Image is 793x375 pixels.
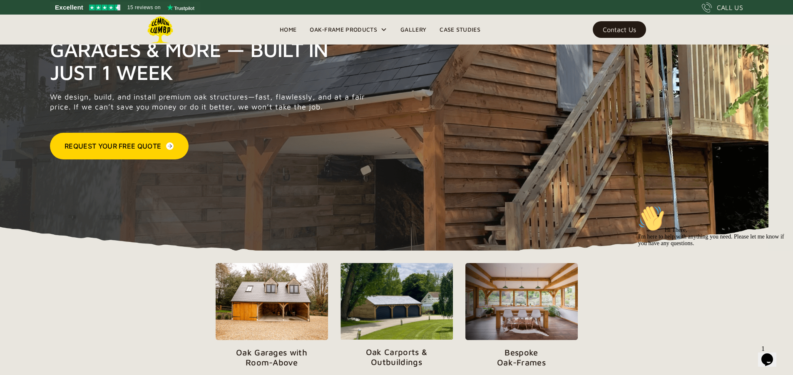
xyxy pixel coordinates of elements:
div: CALL US [717,2,743,12]
a: Contact Us [593,21,646,38]
a: Home [273,23,303,36]
img: Trustpilot logo [167,4,194,11]
div: Request Your Free Quote [65,141,161,151]
a: CALL US [702,2,743,12]
img: Trustpilot 4.5 stars [89,5,120,10]
h1: Premium Oak Carports, Garages & More — Built in Just 1 Week [50,15,370,84]
div: Oak-Frame Products [303,15,394,45]
span: Excellent [55,2,83,12]
a: Oak Carports &Outbuildings [341,263,453,367]
iframe: chat widget [635,202,785,338]
span: 15 reviews on [127,2,161,12]
a: See Lemon Lumba reviews on Trustpilot [50,2,200,13]
a: Gallery [394,23,433,36]
p: Bespoke Oak-Frames [465,348,578,368]
a: Request Your Free Quote [50,133,189,159]
span: Hi There, I'm here to help with anything you need. Please let me know if you have any questions. [3,25,149,45]
iframe: chat widget [758,342,785,367]
img: :wave: [3,3,30,30]
a: BespokeOak-Frames [465,263,578,368]
p: Oak Garages with Room-Above [216,348,328,368]
a: Oak Garages withRoom-Above [216,263,328,368]
div: Contact Us [603,27,636,32]
p: Oak Carports & Outbuildings [341,347,453,367]
p: We design, build, and install premium oak structures—fast, flawlessly, and at a fair price. If we... [50,92,370,112]
a: Case Studies [433,23,487,36]
div: Oak-Frame Products [310,25,377,35]
div: 👋Hi There,I'm here to help with anything you need. Please let me know if you have any questions. [3,3,153,45]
